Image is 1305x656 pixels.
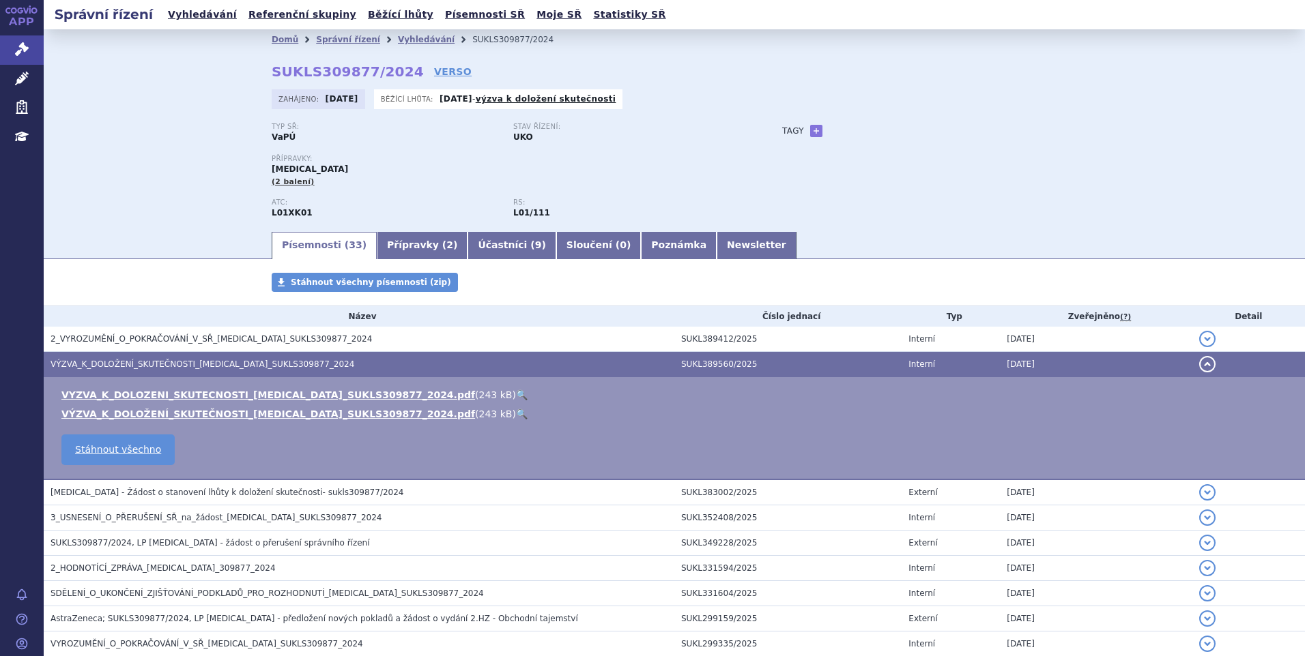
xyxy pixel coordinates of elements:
[1000,581,1192,606] td: [DATE]
[479,389,513,400] span: 243 kB
[272,164,348,174] span: [MEDICAL_DATA]
[674,306,902,327] th: Číslo jednací
[908,588,935,598] span: Interní
[51,513,382,522] span: 3_USNESENÍ_O_PŘERUŠENÍ_SŘ_na_žádost_LYNPARZA_SUKLS309877_2024
[513,123,741,131] p: Stav řízení:
[398,35,455,44] a: Vyhledávání
[316,35,380,44] a: Správní řízení
[272,198,500,207] p: ATC:
[51,488,403,497] span: LYNPARZA - Žádost o stanovení lhůty k doložení skutečnosti- sukls309877/2024
[51,563,276,573] span: 2_HODNOTÍCÍ_ZPRÁVA_LYNPARZA_309877_2024
[1199,535,1216,551] button: detail
[61,407,1291,421] li: ( )
[51,538,370,548] span: SUKLS309877/2024, LP LYNPARZA - žádost o přerušení správního řízení
[244,5,360,24] a: Referenční skupiny
[908,639,935,648] span: Interní
[44,5,164,24] h2: Správní řízení
[476,94,616,104] a: výzva k doložení skutečnosti
[620,239,627,250] span: 0
[51,588,484,598] span: SDĚLENÍ_O_UKONČENÍ_ZJIŠŤOVÁNÍ_PODKLADŮ_PRO_ROZHODNUTÍ_LYNPARZA_SUKLS309877_2024
[1199,356,1216,372] button: detail
[641,232,717,259] a: Poznámka
[272,177,315,186] span: (2 balení)
[810,125,822,137] a: +
[1192,306,1305,327] th: Detail
[1000,352,1192,377] td: [DATE]
[908,538,937,548] span: Externí
[532,5,586,24] a: Moje SŘ
[51,614,578,623] span: AstraZeneca; SUKLS309877/2024, LP LYNPARZA - předložení nových pokladů a žádost o vydání 2.HZ - O...
[1199,484,1216,501] button: detail
[51,359,354,369] span: VÝZVA_K_DOLOŽENÍ_SKUTEČNOSTI_LYNPARZA_SUKLS309877_2024
[440,93,616,104] p: -
[1199,560,1216,576] button: detail
[272,155,755,163] p: Přípravky:
[272,35,298,44] a: Domů
[364,5,438,24] a: Běžící lhůty
[908,488,937,497] span: Externí
[441,5,529,24] a: Písemnosti SŘ
[272,63,424,80] strong: SUKLS309877/2024
[513,132,533,142] strong: UKO
[468,232,556,259] a: Účastníci (9)
[717,232,797,259] a: Newsletter
[377,232,468,259] a: Přípravky (2)
[326,94,358,104] strong: [DATE]
[349,239,362,250] span: 33
[908,334,935,344] span: Interní
[164,5,241,24] a: Vyhledávání
[782,123,804,139] h3: Tagy
[61,434,175,465] a: Stáhnout všechno
[1120,312,1131,322] abbr: (?)
[272,208,313,218] strong: OLAPARIB
[589,5,670,24] a: Statistiky SŘ
[278,93,321,104] span: Zahájeno:
[674,505,902,531] td: SUKL352408/2025
[1199,636,1216,652] button: detail
[272,232,377,259] a: Písemnosti (33)
[513,198,741,207] p: RS:
[674,581,902,606] td: SUKL331604/2025
[446,239,453,250] span: 2
[1000,306,1192,327] th: Zveřejněno
[44,306,674,327] th: Název
[1000,606,1192,631] td: [DATE]
[51,639,363,648] span: VYROZUMĚNÍ_O_POKRAČOVÁNÍ_V_SŘ_LYNPARZA_SUKLS309877_2024
[1199,509,1216,526] button: detail
[1199,331,1216,347] button: detail
[1199,610,1216,627] button: detail
[61,388,1291,402] li: ( )
[513,208,550,218] strong: olaparib tbl.
[674,352,902,377] td: SUKL389560/2025
[674,327,902,352] td: SUKL389412/2025
[674,531,902,556] td: SUKL349228/2025
[381,93,436,104] span: Běžící lhůta:
[479,408,513,419] span: 243 kB
[516,389,528,400] a: 🔍
[908,614,937,623] span: Externí
[61,408,475,419] a: VÝZVA_K_DOLOŽENÍ_SKUTEČNOSTI_[MEDICAL_DATA]_SUKLS309877_2024.pdf
[535,239,542,250] span: 9
[1000,556,1192,581] td: [DATE]
[272,123,500,131] p: Typ SŘ:
[674,556,902,581] td: SUKL331594/2025
[272,273,458,292] a: Stáhnout všechny písemnosti (zip)
[272,132,296,142] strong: VaPÚ
[1000,505,1192,531] td: [DATE]
[1199,585,1216,601] button: detail
[556,232,641,259] a: Sloučení (0)
[674,479,902,505] td: SUKL383002/2025
[1000,479,1192,505] td: [DATE]
[516,408,528,419] a: 🔍
[440,94,472,104] strong: [DATE]
[61,389,475,400] a: VYZVA_K_DOLOZENI_SKUTECNOSTI_[MEDICAL_DATA]_SUKLS309877_2024.pdf
[434,65,472,78] a: VERSO
[674,606,902,631] td: SUKL299159/2025
[908,359,935,369] span: Interní
[1000,327,1192,352] td: [DATE]
[902,306,1000,327] th: Typ
[908,563,935,573] span: Interní
[51,334,372,344] span: 2_VYROZUMĚNÍ_O_POKRAČOVÁNÍ_V_SŘ_LYNPARZA_SUKLS309877_2024
[908,513,935,522] span: Interní
[472,29,571,50] li: SUKLS309877/2024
